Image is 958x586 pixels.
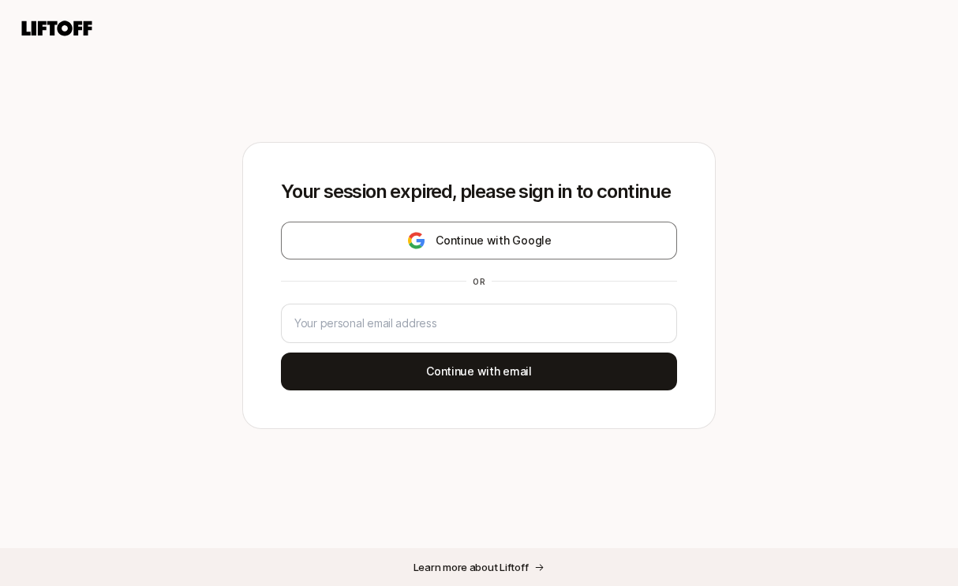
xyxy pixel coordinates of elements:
button: Continue with Google [281,222,677,259]
p: Your session expired, please sign in to continue [281,181,677,203]
img: google-logo [406,231,426,250]
button: Continue with email [281,353,677,390]
button: Learn more about Liftoff [401,553,558,581]
input: Your personal email address [294,314,664,333]
div: or [466,275,492,288]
